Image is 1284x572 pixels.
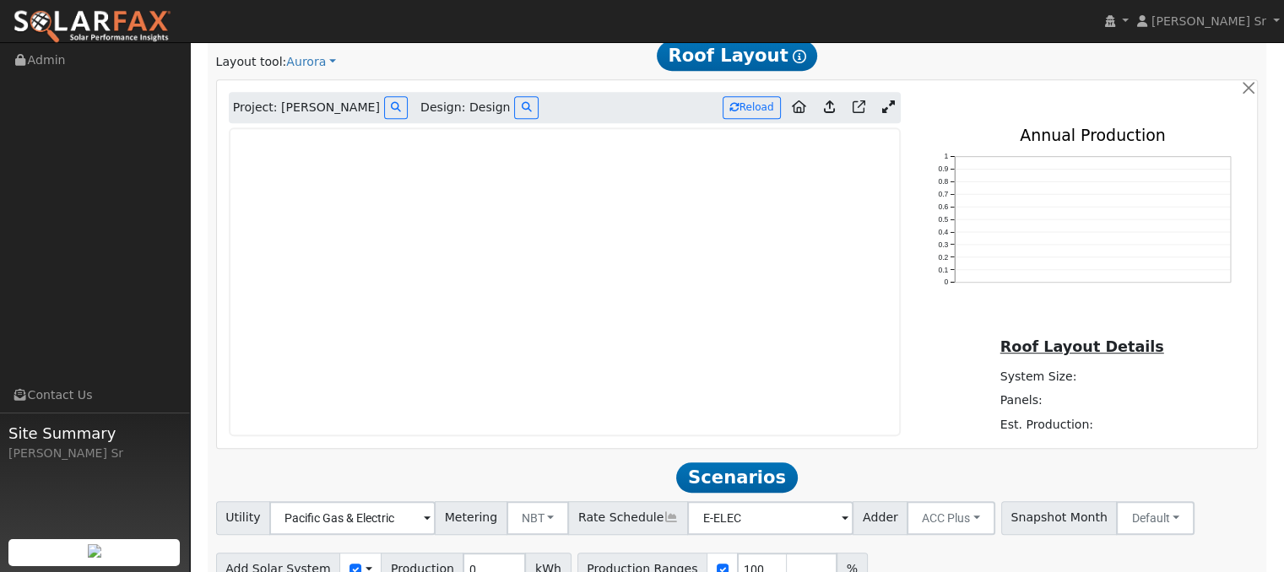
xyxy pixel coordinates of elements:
[938,240,948,249] text: 0.3
[1116,501,1195,535] button: Default
[1020,126,1166,144] text: Annual Production
[657,40,818,71] span: Roof Layout
[997,389,1157,413] td: Panels:
[269,501,436,535] input: Select a Utility
[938,228,948,236] text: 0.4
[8,445,181,462] div: [PERSON_NAME] Sr
[907,501,995,535] button: ACC Plus
[785,94,813,121] a: Aurora to Home
[793,50,806,63] i: Show Help
[88,544,101,558] img: retrieve
[286,53,336,71] a: Aurora
[216,55,287,68] span: Layout tool:
[676,462,797,493] span: Scenarios
[938,253,948,262] text: 0.2
[997,413,1157,436] td: Est. Production:
[1000,338,1164,355] u: Roof Layout Details
[233,99,380,116] span: Project: [PERSON_NAME]
[8,422,181,445] span: Site Summary
[938,190,948,198] text: 0.7
[1001,501,1118,535] span: Snapshot Month
[723,96,781,119] button: Reload
[876,95,901,121] a: Expand Aurora window
[846,94,872,121] a: Open in Aurora
[507,501,570,535] button: NBT
[853,501,907,535] span: Adder
[938,215,948,224] text: 0.5
[938,266,948,274] text: 0.1
[687,501,853,535] input: Select a Rate Schedule
[435,501,507,535] span: Metering
[944,278,948,287] text: 0
[997,365,1157,389] td: System Size:
[944,152,948,160] text: 1
[1151,14,1266,28] span: [PERSON_NAME] Sr
[938,177,948,186] text: 0.8
[420,99,510,116] span: Design: Design
[216,501,271,535] span: Utility
[938,202,948,211] text: 0.6
[568,501,688,535] span: Rate Schedule
[13,9,171,45] img: SolarFax
[938,165,948,173] text: 0.9
[817,94,842,121] a: Upload consumption to Aurora project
